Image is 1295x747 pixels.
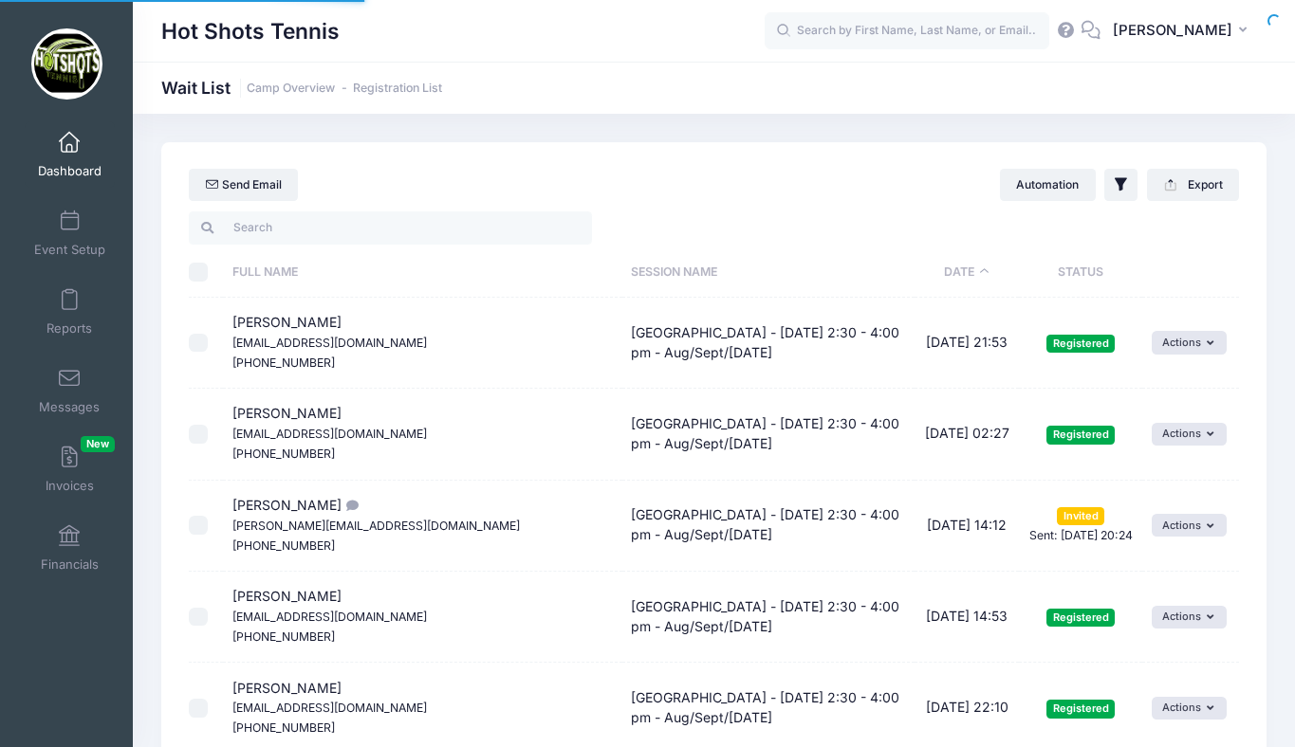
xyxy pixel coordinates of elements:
span: Dashboard [38,163,102,179]
small: [PHONE_NUMBER] [232,446,335,461]
small: [PERSON_NAME][EMAIL_ADDRESS][DOMAIN_NAME] [232,519,520,533]
i: It would be his first time playing tennis [342,500,357,512]
span: [PERSON_NAME] [232,314,427,370]
small: [PHONE_NUMBER] [232,720,335,735]
a: Reports [25,279,115,345]
button: Export [1147,169,1239,201]
span: Financials [41,556,99,573]
td: [DATE] 14:53 [915,572,1020,663]
a: InvoicesNew [25,436,115,502]
span: Registered [1046,335,1115,353]
button: Actions [1152,606,1227,629]
a: Financials [25,515,115,581]
span: Reports [46,320,92,337]
td: [DATE] 02:27 [915,389,1020,480]
td: [GEOGRAPHIC_DATA] - [DATE] 2:30 - 4:00 pm - Aug/Sept/[DATE] [622,572,915,663]
button: Actions [1152,697,1227,720]
button: Actions [1152,331,1227,354]
td: [GEOGRAPHIC_DATA] - [DATE] 2:30 - 4:00 pm - Aug/Sept/[DATE] [622,298,915,389]
button: Automation [1000,169,1096,201]
input: Search [189,211,592,244]
button: Actions [1152,514,1227,537]
a: Registration List [353,82,442,96]
a: Send Email [189,169,298,201]
button: [PERSON_NAME] [1101,9,1267,53]
th: Session Name: activate to sort column ascending [622,247,915,298]
small: [PHONE_NUMBER] [232,629,335,644]
span: [PERSON_NAME] [1113,20,1232,41]
span: Registered [1046,700,1115,718]
small: [EMAIL_ADDRESS][DOMAIN_NAME] [232,610,427,624]
span: Registered [1046,426,1115,444]
th: Full Name: activate to sort column ascending [223,247,622,298]
small: [PHONE_NUMBER] [232,355,335,370]
td: [DATE] 21:53 [915,298,1020,389]
span: [PERSON_NAME] [232,588,427,644]
a: Camp Overview [247,82,335,96]
a: Event Setup [25,200,115,266]
h1: Hot Shots Tennis [161,9,340,53]
span: Messages [39,399,100,415]
small: [EMAIL_ADDRESS][DOMAIN_NAME] [232,701,427,715]
input: Search by First Name, Last Name, or Email... [765,12,1049,50]
td: [GEOGRAPHIC_DATA] - [DATE] 2:30 - 4:00 pm - Aug/Sept/[DATE] [622,389,915,480]
span: Invoices [46,478,94,494]
span: [PERSON_NAME] [232,680,427,736]
td: [GEOGRAPHIC_DATA] - [DATE] 2:30 - 4:00 pm - Aug/Sept/[DATE] [622,481,915,572]
small: [PHONE_NUMBER] [232,538,335,553]
small: [EMAIL_ADDRESS][DOMAIN_NAME] [232,336,427,350]
h1: Wait List [161,78,442,98]
img: Hot Shots Tennis [31,28,102,100]
small: Sent: [DATE] 20:24 [1029,528,1133,542]
small: [EMAIL_ADDRESS][DOMAIN_NAME] [232,427,427,441]
th: Date: activate to sort column descending [915,247,1020,298]
span: New [81,436,115,452]
th: : activate to sort column ascending [1142,247,1238,298]
span: [PERSON_NAME] [232,405,427,461]
span: [PERSON_NAME] [232,497,520,553]
span: Invited [1057,507,1104,525]
span: Event Setup [34,242,105,258]
th: Status: activate to sort column ascending [1019,247,1142,298]
a: Dashboard [25,121,115,188]
span: Registered [1046,609,1115,627]
a: Messages [25,357,115,424]
button: Actions [1152,423,1227,446]
td: [DATE] 14:12 [915,481,1020,572]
